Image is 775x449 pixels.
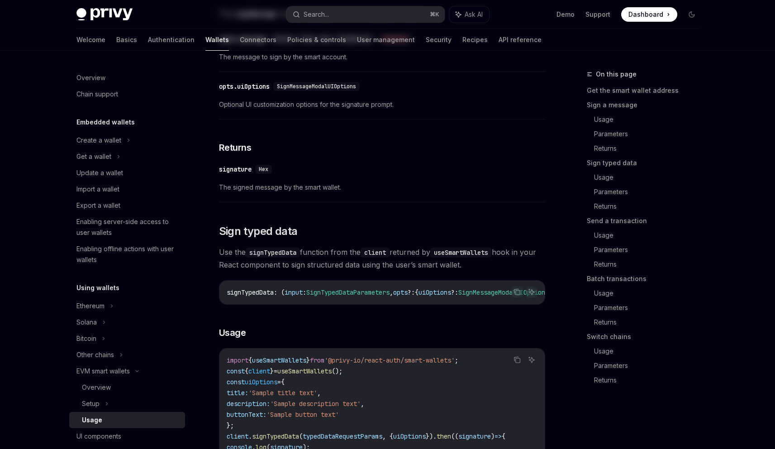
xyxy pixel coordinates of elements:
[248,367,270,375] span: client
[252,432,299,440] span: signTypedData
[499,29,542,51] a: API reference
[76,184,119,195] div: Import a wallet
[76,366,130,377] div: EVM smart wallets
[594,127,706,141] a: Parameters
[76,89,118,100] div: Chain support
[324,356,455,364] span: '@privy-io/react-auth/smart-wallets'
[76,8,133,21] img: dark logo
[382,432,393,440] span: , {
[227,411,266,419] span: buttonText:
[594,141,706,156] a: Returns
[227,356,248,364] span: import
[587,330,706,344] a: Switch chains
[393,432,426,440] span: uiOptions
[76,151,111,162] div: Get a wallet
[252,356,306,364] span: useSmartWallets
[219,82,270,91] div: opts.uiOptions
[76,29,105,51] a: Welcome
[556,10,575,19] a: Demo
[69,197,185,214] a: Export a wallet
[82,415,102,425] div: Usage
[76,216,180,238] div: Enabling server-side access to user wallets
[227,367,245,375] span: const
[430,248,492,258] code: useSmartWallets
[76,72,105,83] div: Overview
[511,286,523,298] button: Copy the contents from the code block
[594,185,706,199] a: Parameters
[451,432,458,440] span: ((
[69,214,185,241] a: Enabling server-side access to user wallets
[587,272,706,286] a: Batch transactions
[587,156,706,170] a: Sign typed data
[458,432,491,440] span: signature
[287,29,346,51] a: Policies & controls
[82,398,100,409] div: Setup
[357,29,415,51] a: User management
[248,389,317,397] span: 'Sample title text'
[76,200,120,211] div: Export a wallet
[685,7,699,22] button: Toggle dark mode
[76,117,135,128] h5: Embedded wallets
[227,421,234,430] span: };
[277,367,332,375] span: useSmartWallets
[248,356,252,364] span: {
[69,165,185,181] a: Update a wallet
[502,432,505,440] span: {
[248,432,252,440] span: .
[458,288,549,296] span: SignMessageModalUIOptions
[408,288,415,296] span: ?:
[462,29,488,51] a: Recipes
[246,248,300,258] code: signTypedData
[594,358,706,373] a: Parameters
[594,373,706,387] a: Returns
[219,182,545,193] span: The signed message by the smart wallet.
[585,10,610,19] a: Support
[426,432,437,440] span: }).
[594,199,706,214] a: Returns
[219,326,246,339] span: Usage
[594,315,706,330] a: Returns
[266,411,339,419] span: 'Sample button text'
[594,301,706,315] a: Parameters
[587,98,706,112] a: Sign a message
[116,29,137,51] a: Basics
[285,288,303,296] span: input
[219,141,252,154] span: Returns
[310,356,324,364] span: from
[76,244,180,265] div: Enabling offline actions with user wallets
[69,412,185,428] a: Usage
[76,135,121,146] div: Create a wallet
[76,282,119,293] h5: Using wallets
[317,389,321,397] span: ,
[393,288,408,296] span: opts
[418,288,451,296] span: uiOptions
[76,317,97,328] div: Solana
[270,400,361,408] span: 'Sample description text'
[455,356,458,364] span: ;
[511,354,523,366] button: Copy the contents from the code block
[274,367,277,375] span: =
[437,432,451,440] span: then
[227,400,270,408] span: description:
[299,432,303,440] span: (
[219,224,298,239] span: Sign typed data
[227,378,245,386] span: const
[270,367,274,375] span: }
[69,241,185,268] a: Enabling offline actions with user wallets
[426,29,452,51] a: Security
[274,288,285,296] span: : (
[245,378,277,386] span: uiOptions
[526,354,537,366] button: Ask AI
[303,432,382,440] span: typedDataRequestParams
[628,10,663,19] span: Dashboard
[303,288,306,296] span: :
[219,246,545,271] span: Use the function from the returned by hook in your React component to sign structured data using ...
[259,166,268,173] span: Hex
[361,400,364,408] span: ,
[306,288,390,296] span: SignTypedDataParameters
[227,288,274,296] span: signTypedData
[69,70,185,86] a: Overview
[69,181,185,197] a: Import a wallet
[82,382,111,393] div: Overview
[277,83,356,90] span: SignMessageModalUIOptions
